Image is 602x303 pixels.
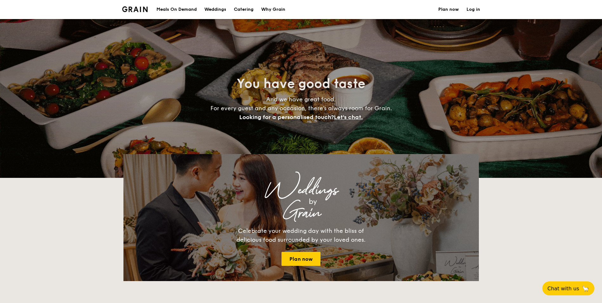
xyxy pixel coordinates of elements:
div: Celebrate your wedding day with the bliss of delicious food surrounded by your loved ones. [230,226,373,244]
a: Plan now [281,252,321,266]
div: Grain [179,207,423,219]
div: by [203,196,423,207]
span: 🦙 [582,285,589,292]
img: Grain [122,6,148,12]
span: Chat with us [547,286,579,292]
span: Let's chat. [334,114,363,121]
button: Chat with us🦙 [542,281,594,295]
a: Logotype [122,6,148,12]
div: Weddings [179,185,423,196]
div: Loading menus magically... [123,148,479,154]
